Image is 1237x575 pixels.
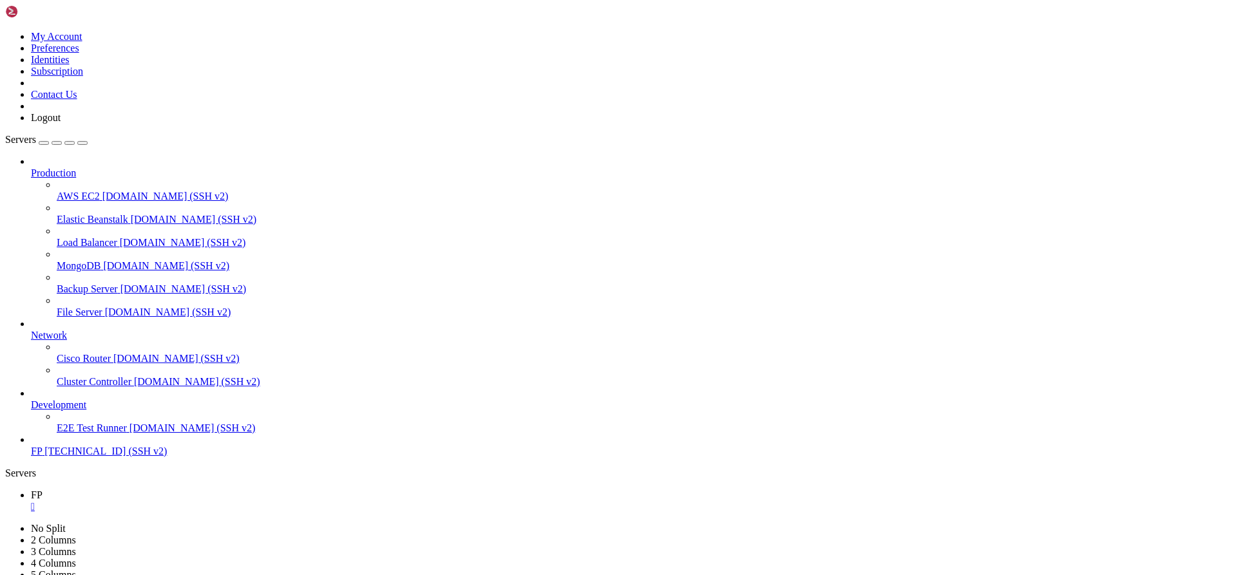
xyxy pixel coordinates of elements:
x-row: Connecting [TECHNICAL_ID]... [5,5,1069,16]
span: Load Balancer [57,237,117,248]
a: FP [31,489,1232,513]
a: File Server [DOMAIN_NAME] (SSH v2) [57,306,1232,318]
li: Cluster Controller [DOMAIN_NAME] (SSH v2) [57,364,1232,388]
li: AWS EC2 [DOMAIN_NAME] (SSH v2) [57,179,1232,202]
li: Backup Server [DOMAIN_NAME] (SSH v2) [57,272,1232,295]
a: E2E Test Runner [DOMAIN_NAME] (SSH v2) [57,422,1232,434]
span: Cluster Controller [57,376,131,387]
a: Logout [31,112,61,123]
a: 2 Columns [31,534,76,545]
span: [DOMAIN_NAME] (SSH v2) [103,260,229,271]
span: Backup Server [57,283,118,294]
li: Cisco Router [DOMAIN_NAME] (SSH v2) [57,341,1232,364]
a: Development [31,399,1232,411]
li: E2E Test Runner [DOMAIN_NAME] (SSH v2) [57,411,1232,434]
a: 4 Columns [31,558,76,569]
a: Production [31,167,1232,179]
span: [DOMAIN_NAME] (SSH v2) [131,214,257,225]
div: (0, 1) [5,16,10,27]
a: No Split [31,523,66,534]
span: Cisco Router [57,353,111,364]
a:  [31,501,1232,513]
span: Development [31,399,86,410]
a: Servers [5,134,88,145]
span: FP [31,489,43,500]
div: Servers [5,467,1232,479]
a: Preferences [31,42,79,53]
li: MongoDB [DOMAIN_NAME] (SSH v2) [57,249,1232,272]
li: File Server [DOMAIN_NAME] (SSH v2) [57,295,1232,318]
li: Development [31,388,1232,434]
a: Network [31,330,1232,341]
span: AWS EC2 [57,191,100,202]
span: Production [31,167,76,178]
a: Contact Us [31,89,77,100]
span: Elastic Beanstalk [57,214,128,225]
a: Elastic Beanstalk [DOMAIN_NAME] (SSH v2) [57,214,1232,225]
span: [DOMAIN_NAME] (SSH v2) [102,191,229,202]
span: [DOMAIN_NAME] (SSH v2) [120,237,246,248]
span: [DOMAIN_NAME] (SSH v2) [105,306,231,317]
img: Shellngn [5,5,79,18]
span: FP [31,446,42,457]
li: Production [31,156,1232,318]
li: Elastic Beanstalk [DOMAIN_NAME] (SSH v2) [57,202,1232,225]
li: FP [TECHNICAL_ID] (SSH v2) [31,434,1232,457]
li: Load Balancer [DOMAIN_NAME] (SSH v2) [57,225,1232,249]
a: Cisco Router [DOMAIN_NAME] (SSH v2) [57,353,1232,364]
span: Network [31,330,67,341]
span: E2E Test Runner [57,422,127,433]
a: Identities [31,54,70,65]
a: FP [TECHNICAL_ID] (SSH v2) [31,446,1232,457]
a: 3 Columns [31,546,76,557]
a: Backup Server [DOMAIN_NAME] (SSH v2) [57,283,1232,295]
span: MongoDB [57,260,101,271]
span: [DOMAIN_NAME] (SSH v2) [120,283,247,294]
span: [DOMAIN_NAME] (SSH v2) [113,353,240,364]
a: Subscription [31,66,83,77]
span: File Server [57,306,102,317]
a: My Account [31,31,82,42]
span: [DOMAIN_NAME] (SSH v2) [129,422,256,433]
a: Load Balancer [DOMAIN_NAME] (SSH v2) [57,237,1232,249]
span: [TECHNICAL_ID] (SSH v2) [44,446,167,457]
a: Cluster Controller [DOMAIN_NAME] (SSH v2) [57,376,1232,388]
a: MongoDB [DOMAIN_NAME] (SSH v2) [57,260,1232,272]
span: Servers [5,134,36,145]
span: [DOMAIN_NAME] (SSH v2) [134,376,260,387]
li: Network [31,318,1232,388]
a: AWS EC2 [DOMAIN_NAME] (SSH v2) [57,191,1232,202]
